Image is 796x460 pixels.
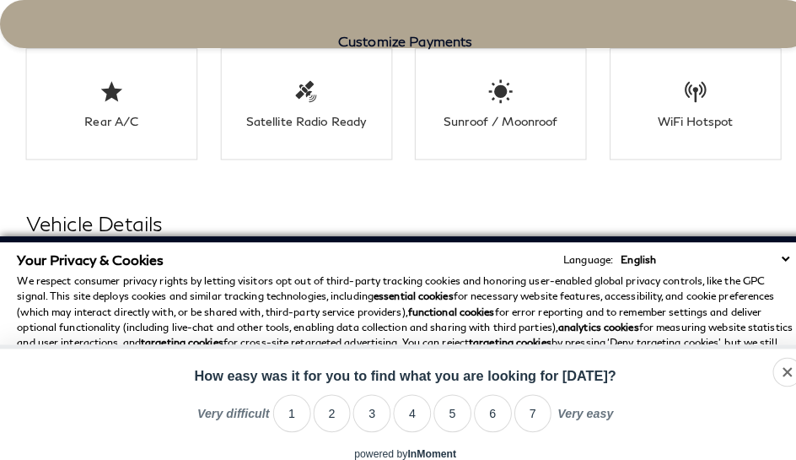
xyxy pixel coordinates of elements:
li: 3 [347,387,384,425]
strong: analytics cookies [548,315,627,327]
li: 5 [426,387,463,425]
div: powered by inmoment [348,440,449,452]
strong: functional cookies [401,300,486,312]
p: We respect consumer privacy rights by letting visitors opt out of third-party tracking cookies an... [17,268,779,390]
label: Very easy [547,399,602,425]
div: Satellite Radio Ready [239,111,362,126]
li: 4 [386,387,423,425]
div: Sunroof / Moonroof [431,111,553,126]
div: Language: [553,250,602,260]
li: 7 [505,387,542,425]
span: Your Privacy & Cookies [17,246,161,262]
strong: targeting cookies [460,330,541,343]
span: Customize Payments [332,32,465,48]
li: 2 [308,387,345,425]
strong: essential cookies [367,284,445,297]
select: Language Select [605,246,779,262]
div: Rear A/C [49,111,171,126]
strong: targeting cookies [138,330,219,343]
h2: Vehicle Details [25,204,771,235]
a: InMoment [401,440,449,452]
div: Close survey [759,351,788,380]
li: 6 [465,387,503,425]
div: WiFi Hotspot [621,111,744,126]
label: Very difficult [194,399,265,425]
li: 1 [268,387,305,425]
